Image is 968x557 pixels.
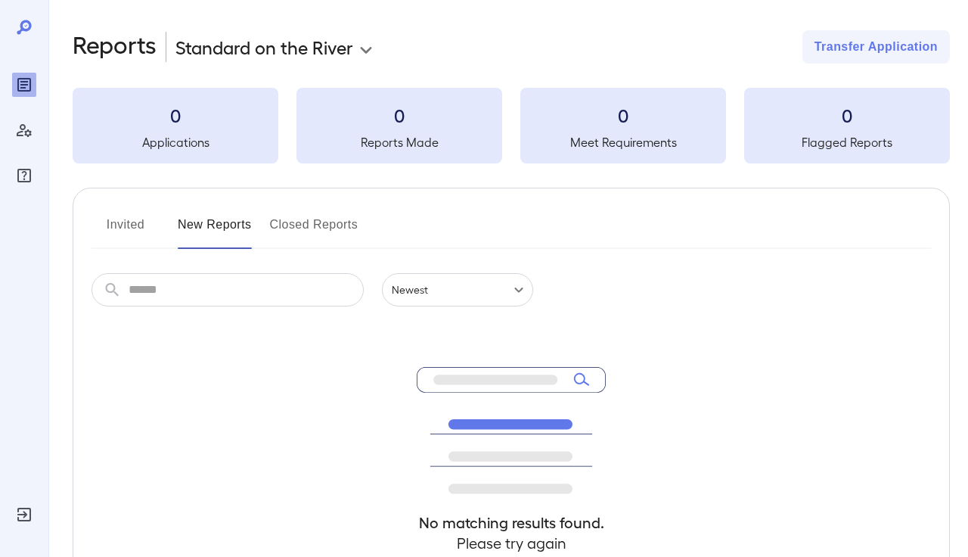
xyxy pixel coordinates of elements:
h5: Applications [73,133,278,151]
div: Log Out [12,503,36,527]
div: FAQ [12,163,36,188]
summary: 0Applications0Reports Made0Meet Requirements0Flagged Reports [73,88,950,163]
h3: 0 [744,103,950,127]
div: Newest [382,273,533,307]
h4: No matching results found. [417,512,606,533]
div: Manage Users [12,118,36,142]
h5: Flagged Reports [744,133,950,151]
p: Standard on the River [175,35,353,59]
h2: Reports [73,30,157,64]
h5: Meet Requirements [520,133,726,151]
button: Transfer Application [802,30,950,64]
button: Invited [92,213,160,249]
h3: 0 [296,103,502,127]
h3: 0 [520,103,726,127]
button: New Reports [178,213,252,249]
h5: Reports Made [296,133,502,151]
button: Closed Reports [270,213,358,249]
h4: Please try again [417,533,606,553]
h3: 0 [73,103,278,127]
div: Reports [12,73,36,97]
